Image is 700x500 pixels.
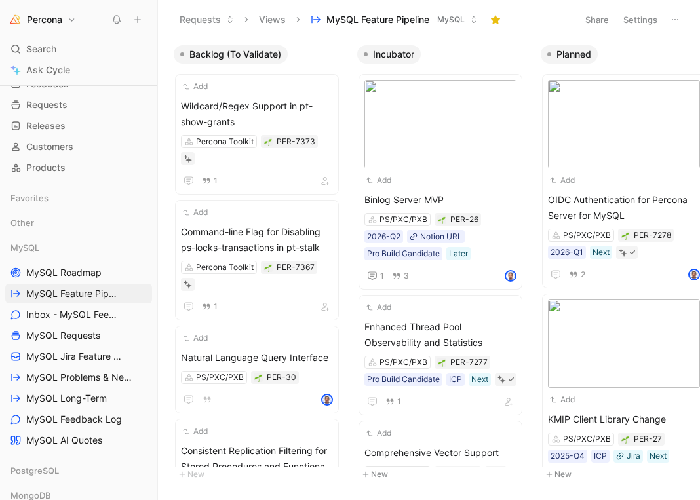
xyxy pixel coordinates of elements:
button: MySQL Feature PipelineMySQL [305,10,484,29]
div: PostgreSQL [5,461,152,480]
span: Requests [26,98,68,111]
span: 1 [380,272,384,280]
a: MySQL Requests [5,326,152,345]
a: Customers [5,137,152,157]
div: PER-7373 [277,135,315,148]
div: 2026-Q1 [551,246,583,259]
div: PostgreSQL [5,461,152,484]
span: MySQL [437,13,465,26]
button: Backlog (To Validate) [174,45,288,64]
button: Requests [174,10,240,29]
button: Add [364,427,393,440]
a: Inbox - MySQL Feedback [5,305,152,324]
div: 🌱 [263,137,273,146]
div: Other [5,213,152,233]
button: 🌱 [263,263,273,272]
div: Backlog (To Validate)New [168,39,352,489]
button: Add [181,425,210,438]
span: Command-line Flag for Disabling ps-locks-transactions in pt-stalk [181,224,333,256]
div: PER-26 [450,213,478,226]
span: KMIP Client Library Change [548,412,700,427]
span: Planned [556,48,591,61]
div: Pro Build Candidate [367,247,440,260]
div: Percona Toolkit [196,261,254,274]
span: MySQL [10,241,39,254]
a: AddEnhanced Thread Pool Observability and StatisticsPS/PXC/PXBPro Build CandidateICPNext1 [359,295,522,415]
button: 2 [566,267,588,282]
div: 🌱 [621,231,630,240]
img: Percona [9,13,22,26]
span: 2 [581,271,585,279]
div: ICP [594,450,607,463]
div: Other [5,213,152,237]
div: PER-28 [450,466,478,479]
div: PER-7367 [277,261,315,274]
button: Add [548,174,577,187]
div: 2025-Q4 [551,450,585,463]
img: ac0e8aae-dda1-4ebc-a4cd-af4e2749d8ea.jpg [364,80,516,168]
div: 2026-Q2 [367,230,400,243]
img: 🌱 [264,264,272,272]
button: Add [364,301,393,314]
a: MySQL Jira Feature Requests [5,347,152,366]
button: 🌱 [437,358,446,367]
span: Releases [26,119,66,132]
a: Products [5,158,152,178]
span: MySQL Feedback Log [26,413,122,426]
div: 🌱 [621,434,630,444]
div: PER-27 [634,433,662,446]
a: Releases [5,116,152,136]
button: Views [253,10,292,29]
button: Add [181,332,210,345]
div: Jira [627,450,640,463]
span: Products [26,161,66,174]
button: Share [579,10,615,29]
div: PS/PXC/PXB [196,371,244,384]
span: Other [10,216,34,229]
img: 🌱 [254,374,262,382]
button: Settings [617,10,663,29]
a: AddBinlog Server MVPPS/PXC/PXB2026-Q2Notion URLPro Build CandidateLater13avatar [359,74,522,290]
button: Planned [541,45,598,64]
div: PS/PXC/PXB [379,356,427,369]
span: Customers [26,140,73,153]
img: avatar [322,395,332,404]
button: 1 [383,394,404,409]
span: Incubator [373,48,414,61]
button: 1 [199,299,220,314]
a: MySQL Feedback Log [5,410,152,429]
div: PER-30 [267,371,296,384]
span: PostgreSQL [10,464,59,477]
a: Ask Cycle [5,60,152,80]
span: Wildcard/Regex Support in pt-show-grants [181,98,333,130]
div: Favorites [5,188,152,208]
h1: Percona [27,14,62,26]
button: 1 [199,174,220,188]
img: 48921438-27e5-45f7-be85-5bd60d939fe5.png [548,80,700,168]
button: 1 [364,268,387,284]
a: Requests [5,95,152,115]
a: AddWildcard/Regex Support in pt-show-grantsPercona Toolkit1 [175,74,339,195]
div: IncubatorNew [352,39,535,489]
span: MySQL Feature Pipeline [26,287,121,300]
span: MySQL Feature Pipeline [326,13,429,26]
span: Ask Cycle [26,62,70,78]
a: AddNatural Language Query InterfacePS/PXC/PXBavatar [175,326,339,413]
a: MySQL Problems & Needs (WIP) [5,368,152,387]
div: Next [471,373,488,386]
a: MySQL AI Quotes [5,431,152,450]
span: 3 [404,272,409,280]
span: MySQL Roadmap [26,266,102,279]
div: PER-7278 [634,229,671,242]
span: MySQL Jira Feature Requests [26,350,125,363]
div: PS/PXC/PXB [563,433,611,446]
img: 🌱 [438,216,446,224]
a: MySQL Feature Pipeline [5,284,152,303]
div: Next [593,246,610,259]
img: 🌱 [264,138,272,146]
img: avatar [506,271,515,280]
div: Percona Toolkit [196,135,254,148]
img: avatar [690,270,699,279]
